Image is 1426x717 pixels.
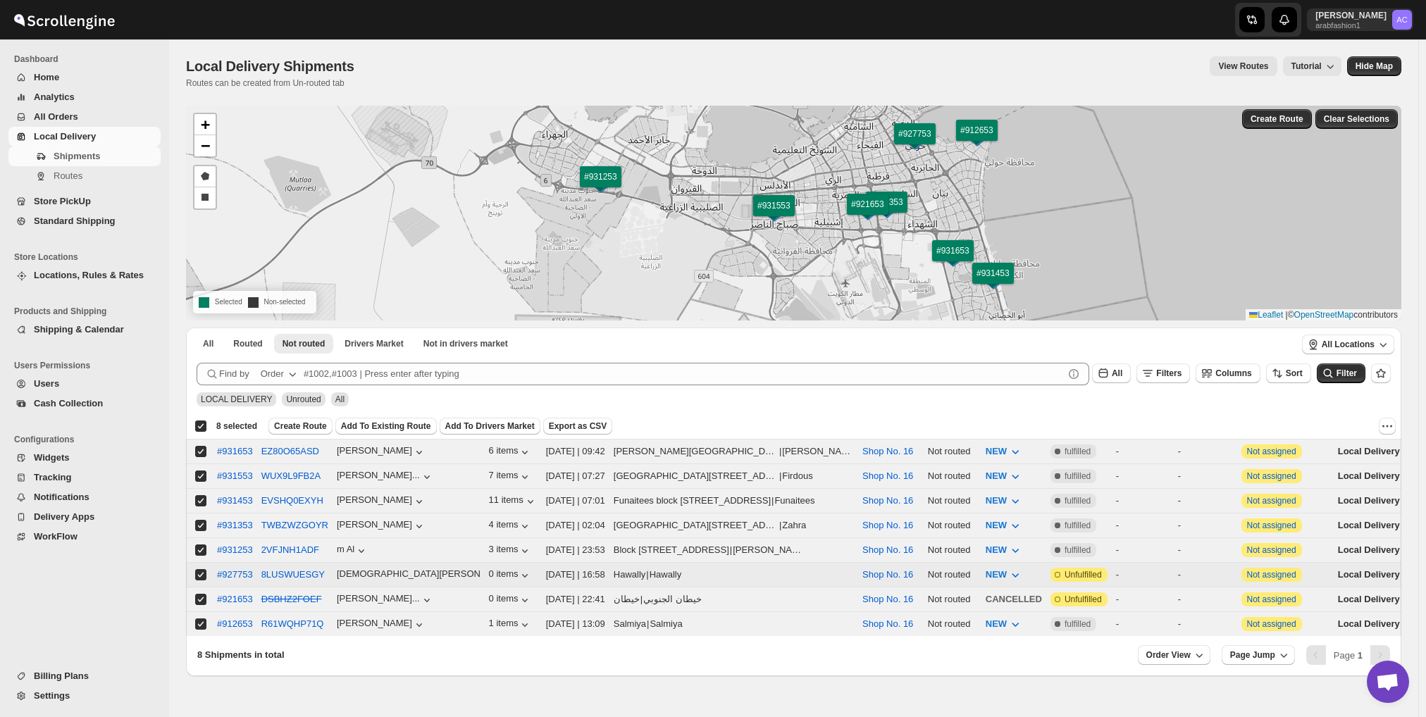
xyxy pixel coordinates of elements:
[857,205,879,220] img: Marker
[34,92,75,102] span: Analytics
[1178,518,1233,532] div: -
[928,494,977,508] div: Not routed
[614,543,729,557] div: Block [STREET_ADDRESS]
[14,54,162,65] span: Dashboard
[1246,309,1401,321] div: © contributors
[337,470,434,484] button: [PERSON_NAME]...
[1146,649,1191,661] span: Order View
[1178,494,1233,508] div: -
[489,470,533,484] button: 7 items
[546,543,605,557] div: [DATE] | 23:53
[489,494,538,509] button: 11 items
[1338,520,1400,530] span: Local Delivery
[1065,470,1091,482] span: fulfilled
[1324,113,1389,125] span: Clear Selections
[219,367,249,381] span: Find by
[217,618,253,629] button: #912653
[1215,368,1251,378] span: Columns
[217,446,253,456] div: #931653
[337,494,426,509] button: [PERSON_NAME]
[261,569,325,580] button: 8LUSWUESGY
[1329,514,1424,537] button: Local Delivery
[1247,570,1296,580] button: Not assigned
[977,613,1031,635] button: NEW
[283,338,325,349] span: Not routed
[54,151,100,161] span: Shipments
[8,507,161,527] button: Delivery Apps
[1222,645,1295,665] button: Page Jump
[1112,368,1122,378] span: All
[546,518,605,532] div: [DATE] | 02:04
[1116,568,1170,582] div: -
[1092,363,1131,383] button: All
[34,472,71,482] span: Tracking
[197,649,285,660] span: 8 Shipments in total
[337,593,420,604] div: [PERSON_NAME]...
[546,444,605,459] div: [DATE] | 09:42
[1294,310,1354,320] a: OpenStreetMap
[546,494,605,508] div: [DATE] | 07:01
[217,470,253,481] button: #931553
[1356,61,1393,72] span: Hide Map
[977,490,1031,512] button: NEW
[614,568,646,582] div: Hawally
[1291,61,1322,71] span: Tutorial
[261,495,323,506] button: EVSHQ0EXYH
[194,166,216,187] a: Draw a polygon
[928,617,977,631] div: Not routed
[1065,446,1091,457] span: fulfilled
[977,440,1031,463] button: NEW
[445,420,535,432] span: Add To Drivers Market
[1247,619,1296,629] button: Not assigned
[1178,568,1233,582] div: -
[186,58,354,74] span: Local Delivery Shipments
[335,394,345,404] span: All
[782,444,854,459] div: [PERSON_NAME]
[1347,56,1401,76] button: Map action label
[337,470,420,480] div: [PERSON_NAME]...
[34,398,103,409] span: Cash Collection
[1338,470,1400,481] span: Local Delivery
[337,593,434,607] button: [PERSON_NAME]...
[8,374,161,394] button: Users
[1230,649,1275,661] span: Page Jump
[1329,440,1424,463] button: Local Delivery
[614,592,854,606] div: |
[862,618,913,629] button: Shop No. 16
[217,495,253,506] div: #931453
[199,294,242,311] p: Selected
[1065,618,1091,630] span: fulfilled
[286,394,321,404] span: Unrouted
[8,666,161,686] button: Billing Plans
[440,418,540,435] button: Add To Drivers Market
[1247,545,1296,555] button: Not assigned
[8,146,161,166] button: Shipments
[1178,592,1233,606] div: -
[590,177,612,193] img: Marker
[1065,544,1091,556] span: fulfilled
[268,418,333,435] button: Create Route
[1337,368,1357,378] span: Filter
[876,203,898,218] img: Marker
[8,68,161,87] button: Home
[977,563,1031,586] button: NEW
[1358,650,1363,661] b: 1
[8,448,161,468] button: Widgets
[34,492,89,502] span: Notifications
[217,569,253,580] div: #927753
[905,135,926,150] img: Marker
[983,274,1004,289] img: Marker
[862,544,913,555] button: Shop No. 16
[1322,339,1375,350] span: All Locations
[1338,495,1400,506] span: Local Delivery
[1116,518,1170,532] div: -
[261,594,322,604] button: DSBHZ2FOEF
[34,216,116,226] span: Standard Shipping
[1338,544,1400,555] span: Local Delivery
[194,187,216,208] a: Draw a rectangle
[1317,363,1365,383] button: Filter
[8,487,161,507] button: Notifications
[650,617,682,631] div: Salmiya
